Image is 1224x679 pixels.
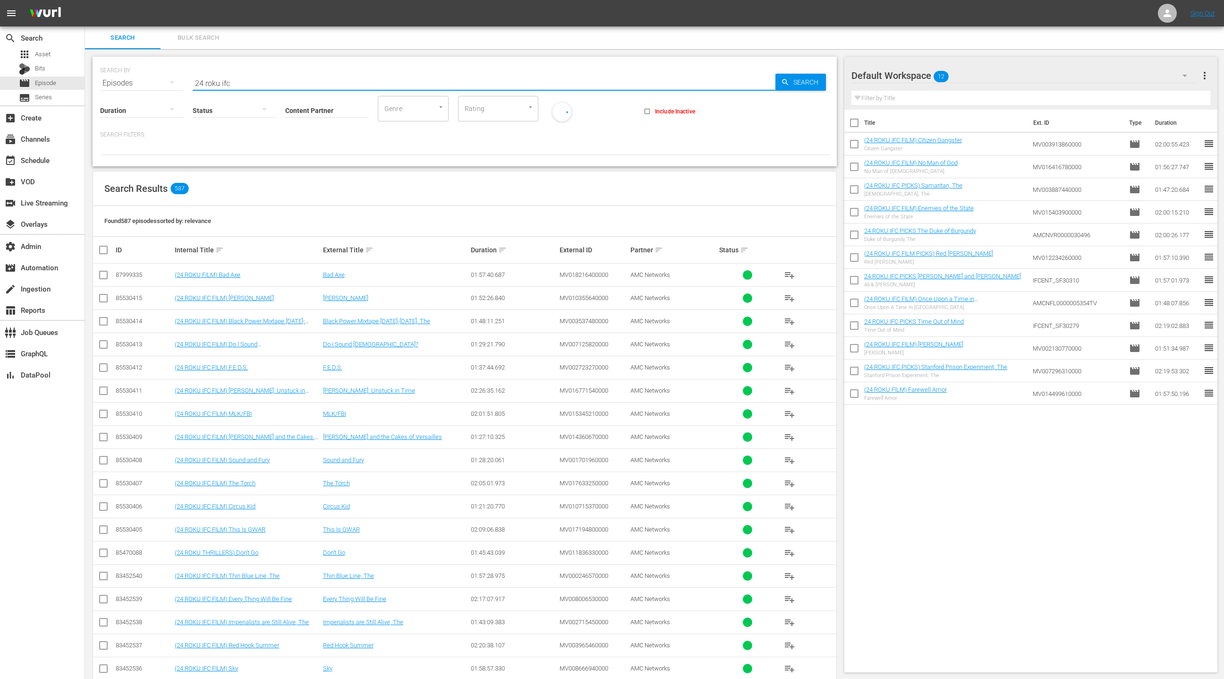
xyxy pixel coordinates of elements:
td: 01:57:50.196 [1151,382,1203,405]
span: sort [654,246,663,254]
td: 01:57:10.390 [1151,246,1203,269]
div: Status [719,244,775,256]
button: playlist_add [778,518,801,541]
span: playlist_add [784,617,795,628]
span: Episode [1129,161,1140,172]
td: AMCNVR0000030496 [1029,223,1126,246]
div: Time Out of Mind [864,327,964,333]
div: 01:52:26.840 [471,294,557,301]
span: Asset [35,50,51,59]
span: Episode [1129,138,1140,150]
a: (24 ROKU IFC FILM) Black Power Mixtape [DATE]-[DATE], The [175,318,309,332]
span: Automation [5,262,16,274]
span: Include Inactive [655,107,695,116]
div: Bits [19,63,30,75]
a: (24 ROKU IFC FILM) Imperialists are Still Alive, The [175,619,309,626]
button: playlist_add [778,634,801,657]
div: Internal Title [175,244,320,256]
div: 85530415 [116,294,172,301]
span: playlist_add [784,663,795,674]
div: 87999335 [116,271,172,278]
a: (24 ROKU IFC FILM) Thin Blue Line, The [175,572,280,579]
span: AMC Networks [630,549,670,556]
span: VOD [5,176,16,188]
span: MV001701960000 [560,456,608,464]
span: Episode [1129,388,1140,399]
div: 85530407 [116,480,172,487]
span: reorder [1203,161,1215,172]
span: playlist_add [784,316,795,327]
div: 02:05:01.973 [471,480,557,487]
span: sort [740,246,748,254]
td: 02:19:02.883 [1151,314,1203,337]
span: playlist_add [784,501,795,512]
button: playlist_add [778,264,801,286]
span: MV014360670000 [560,433,608,440]
a: This Is GWAR [323,526,360,533]
span: Schedule [5,155,16,166]
a: (24 ROKU IFC FILM) This Is GWAR [175,526,265,533]
span: Bits [35,64,45,73]
span: playlist_add [784,362,795,373]
span: MV010715370000 [560,503,608,510]
span: AMC Networks [630,433,670,440]
a: Do I Sound [DEMOGRAPHIC_DATA]? [323,341,418,348]
span: Found 587 episodes sorted by: relevance [104,217,211,224]
a: (24 ROKU IFC FILM) Red Hook Summer [175,642,279,649]
div: 01:27:10.325 [471,433,557,440]
div: 83452539 [116,595,172,602]
span: reorder [1203,297,1215,308]
span: Episode [19,77,30,89]
td: MV012234260000 [1029,246,1126,269]
button: playlist_add [778,472,801,495]
a: (24 ROKU IFC PICKS) Stanford Prison Experiment, The [864,363,1007,370]
span: playlist_add [784,570,795,582]
span: MV015345210000 [560,410,608,417]
a: (24 ROKU IFC FILM) The Torch [175,480,255,487]
th: Type [1123,110,1149,136]
span: AMC Networks [630,642,670,649]
span: reorder [1203,251,1215,263]
div: Once Upon A Time In [GEOGRAPHIC_DATA] [864,304,1025,310]
th: Title [864,110,1028,136]
span: Episode [1129,320,1140,331]
a: Imperialists are Still Alive, The [323,619,403,626]
button: playlist_add [778,588,801,610]
span: Episode [1129,252,1140,263]
span: MV008666940000 [560,665,608,672]
div: 85530408 [116,456,172,464]
span: Overlays [5,219,16,230]
span: MV003537480000 [560,318,608,325]
a: 24 ROKU IFC PICKS Time Out of Mind [864,318,964,325]
td: 02:00:55.423 [1151,133,1203,155]
span: Live Streaming [5,198,16,209]
span: MV003965460000 [560,642,608,649]
span: Episode [1129,206,1140,218]
span: playlist_add [784,339,795,350]
div: 83452537 [116,642,172,649]
span: Episode [1129,297,1140,309]
div: Default Workspace [851,62,1196,89]
span: reorder [1203,138,1215,149]
a: Don't Go [323,549,345,556]
span: AMC Networks [630,318,670,325]
div: 02:09:06.838 [471,526,557,533]
span: playlist_add [784,455,795,466]
a: (24 ROKU IFC PICKS) Samaritan, The [864,182,962,189]
span: reorder [1203,183,1215,195]
a: Every Thing Will Be Fine [323,595,386,602]
a: (24 ROKU FILM) Farewell Amor [864,386,947,393]
span: MV017633250000 [560,480,608,487]
td: MV015403900000 [1029,201,1126,223]
div: Farewell Amor [864,395,947,401]
div: 02:26:35.162 [471,387,557,394]
span: AMC Networks [630,572,670,579]
span: playlist_add [784,478,795,489]
td: 02:00:15.210 [1151,201,1203,223]
th: Ext. ID [1028,110,1123,136]
td: 01:47:20.684 [1151,178,1203,201]
a: (24 ROKU FILM) Bad Axe [175,271,240,278]
a: 24 ROKU IFC PICKS The Duke of Burgundy [864,227,976,234]
a: (24 ROKU IFC FILM) [PERSON_NAME] and the Cakes of Versailles [175,433,320,447]
span: playlist_add [784,408,795,420]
